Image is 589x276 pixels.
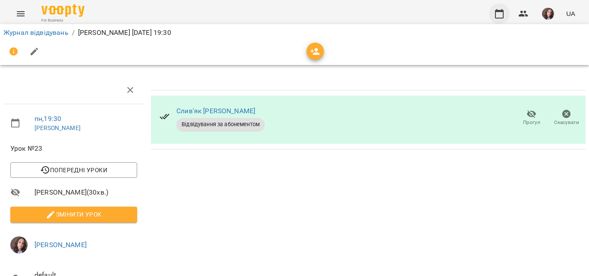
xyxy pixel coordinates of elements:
p: [PERSON_NAME] [DATE] 19:30 [78,28,171,38]
span: UA [566,9,575,18]
a: Журнал відвідувань [3,28,69,37]
span: For Business [41,18,85,23]
span: Відвідування за абонементом [176,121,265,128]
span: Попередні уроки [17,165,130,175]
li: / [72,28,75,38]
a: пн , 19:30 [34,115,61,123]
img: 8e6d9769290247367f0f90eeedd3a5ee.jpg [542,8,554,20]
span: Скасувати [554,119,579,126]
img: 8e6d9769290247367f0f90eeedd3a5ee.jpg [10,236,28,254]
a: [PERSON_NAME] [34,124,81,131]
img: Voopty Logo [41,4,85,17]
button: Menu [10,3,31,24]
span: Змінити урок [17,209,130,220]
button: Змінити урок [10,207,137,222]
span: Прогул [523,119,540,126]
button: UA [563,6,579,22]
span: Урок №23 [10,143,137,154]
button: Попередні уроки [10,162,137,178]
a: [PERSON_NAME] [34,241,87,249]
span: [PERSON_NAME] ( 30 хв. ) [34,187,137,198]
button: Прогул [514,106,549,130]
a: Слив'як [PERSON_NAME] [176,107,255,115]
nav: breadcrumb [3,28,586,38]
button: Скасувати [549,106,584,130]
